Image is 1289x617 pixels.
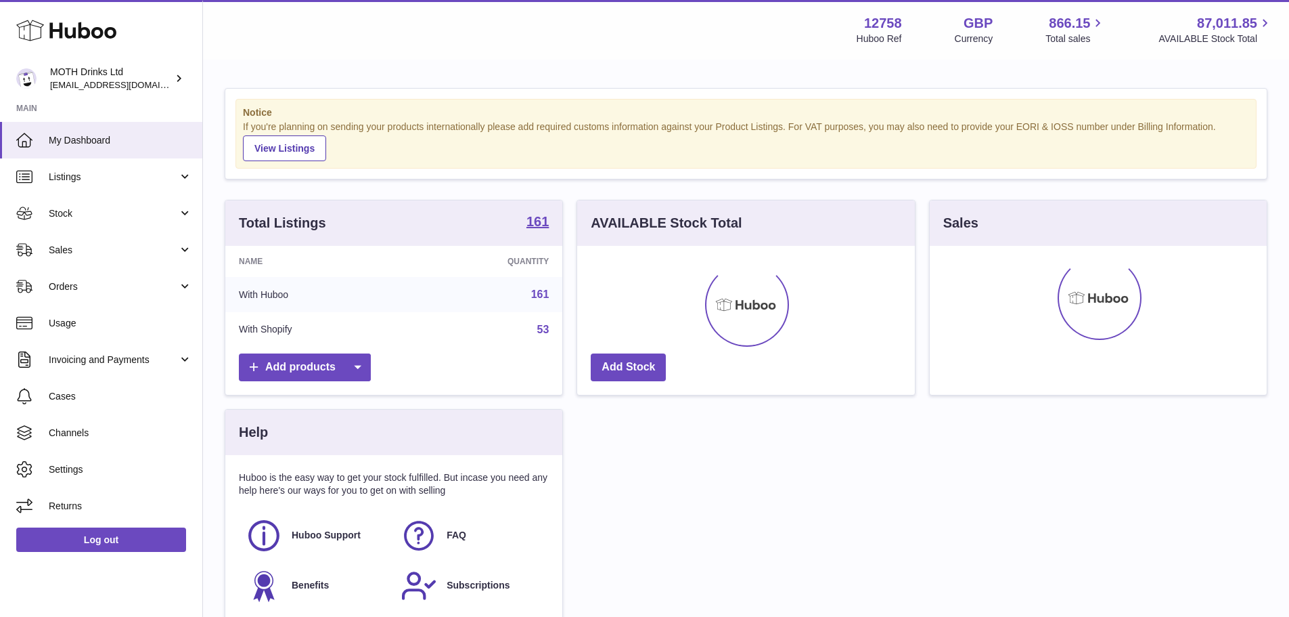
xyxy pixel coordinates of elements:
a: Add Stock [591,354,666,381]
span: 866.15 [1049,14,1090,33]
span: Usage [49,317,192,330]
a: 161 [531,289,549,300]
strong: 12758 [864,14,902,33]
span: [EMAIL_ADDRESS][DOMAIN_NAME] [50,79,199,90]
a: Add products [239,354,371,381]
h3: Total Listings [239,214,326,232]
div: Huboo Ref [857,33,902,45]
a: 866.15 Total sales [1045,14,1106,45]
span: My Dashboard [49,134,192,147]
span: Settings [49,463,192,476]
span: Stock [49,207,178,220]
p: Huboo is the easy way to get your stock fulfilled. But incase you need any help here's our ways f... [239,471,549,497]
span: Listings [49,171,178,184]
th: Quantity [407,246,563,277]
span: Orders [49,280,178,293]
span: Subscriptions [447,579,510,592]
strong: Notice [243,106,1249,119]
h3: AVAILABLE Stock Total [591,214,742,232]
div: If you're planning on sending your products internationally please add required customs informati... [243,121,1249,161]
a: View Listings [243,135,326,161]
img: orders@mothdrinks.com [16,68,37,89]
h3: Sales [943,214,978,232]
a: 87,011.85 AVAILABLE Stock Total [1158,14,1273,45]
span: Invoicing and Payments [49,354,178,366]
a: 53 [537,324,549,335]
div: MOTH Drinks Ltd [50,66,172,91]
span: Huboo Support [292,529,361,542]
a: Subscriptions [401,568,542,604]
a: FAQ [401,517,542,554]
strong: GBP [964,14,993,33]
a: 161 [526,215,549,231]
a: Benefits [246,568,387,604]
span: Sales [49,244,178,257]
span: FAQ [447,529,466,542]
span: Total sales [1045,33,1106,45]
td: With Shopify [225,312,407,347]
span: AVAILABLE Stock Total [1158,33,1273,45]
span: Benefits [292,579,329,592]
span: Channels [49,427,192,440]
h3: Help [239,423,268,442]
td: With Huboo [225,277,407,312]
th: Name [225,246,407,277]
a: Huboo Support [246,517,387,554]
strong: 161 [526,215,549,228]
a: Log out [16,528,186,552]
div: Currency [955,33,993,45]
span: Cases [49,390,192,403]
span: Returns [49,500,192,513]
span: 87,011.85 [1197,14,1257,33]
